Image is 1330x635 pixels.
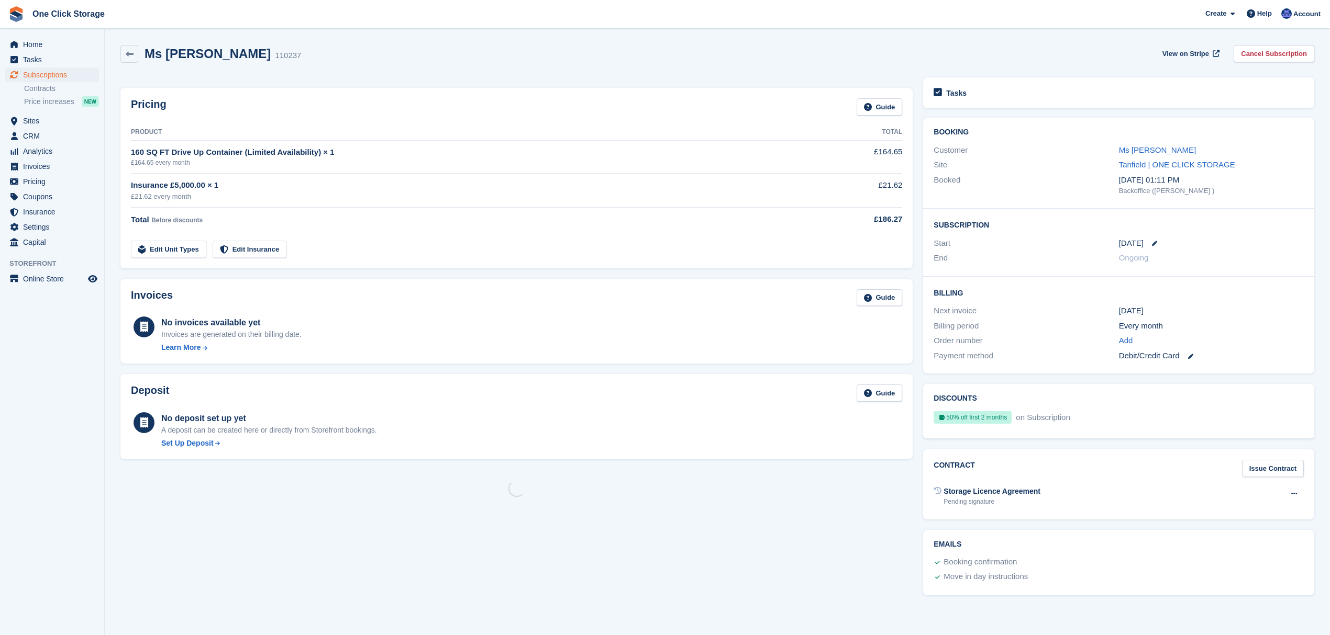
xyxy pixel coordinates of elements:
div: Debit/Credit Card [1119,350,1304,362]
span: Subscriptions [23,67,86,82]
div: Move in day instructions [944,571,1028,583]
div: Backoffice ([PERSON_NAME] ) [1119,186,1304,196]
div: Every month [1119,320,1304,332]
a: menu [5,220,99,234]
span: Sites [23,114,86,128]
div: [DATE] [1119,305,1304,317]
div: Customer [934,144,1118,156]
a: One Click Storage [28,5,109,22]
a: menu [5,235,99,250]
span: Tasks [23,52,86,67]
img: Thomas [1281,8,1292,19]
div: Insurance £5,000.00 × 1 [131,179,808,191]
h2: Deposit [131,384,169,402]
div: 160 SQ FT Drive Up Container (Limited Availability) × 1 [131,146,808,158]
td: £164.65 [808,140,902,173]
a: View on Stripe [1158,45,1222,62]
span: Home [23,37,86,52]
span: Storefront [9,258,104,269]
a: Tanfield | ONE CLICK STORAGE [1119,160,1235,169]
div: End [934,252,1118,264]
span: Pricing [23,174,86,189]
h2: Subscription [934,219,1304,230]
span: Insurance [23,205,86,219]
a: Guide [857,98,903,116]
h2: Tasks [946,88,967,98]
th: Total [808,124,902,141]
a: Set Up Deposit [161,438,377,449]
a: Guide [857,289,903,307]
span: View on Stripe [1162,49,1209,59]
span: Settings [23,220,86,234]
span: Ongoing [1119,253,1149,262]
div: [DATE] 01:11 PM [1119,174,1304,186]
span: on Subscription [1014,413,1070,422]
a: Guide [857,384,903,402]
div: £186.27 [808,213,902,225]
h2: Pricing [131,98,167,116]
span: Online Store [23,271,86,286]
span: Capital [23,235,86,250]
a: Price increases NEW [24,96,99,107]
span: Analytics [23,144,86,158]
a: Ms [PERSON_NAME] [1119,145,1196,154]
span: Invoices [23,159,86,174]
a: Preview store [86,273,99,285]
a: Add [1119,335,1133,347]
img: stora-icon-8386f47178a22dfd0bd8f6a31ec36ba5ce8667c1dd55bd0f319d3a0aa187defe.svg [8,6,24,22]
div: Billing period [934,320,1118,332]
div: 110237 [275,50,301,62]
td: £21.62 [808,174,902,208]
a: menu [5,114,99,128]
a: menu [5,205,99,219]
div: Learn More [161,342,201,353]
div: Booking confirmation [944,556,1017,569]
h2: Booking [934,128,1304,137]
div: Booked [934,174,1118,196]
span: Help [1257,8,1272,19]
a: Edit Unit Types [131,241,206,258]
h2: Emails [934,540,1304,549]
a: menu [5,144,99,158]
a: Cancel Subscription [1234,45,1314,62]
h2: Contract [934,460,975,477]
div: Invoices are generated on their billing date. [161,329,302,340]
span: CRM [23,129,86,143]
p: A deposit can be created here or directly from Storefront bookings. [161,425,377,436]
a: Learn More [161,342,302,353]
a: Edit Insurance [213,241,287,258]
time: 2025-10-01 00:00:00 UTC [1119,237,1144,250]
div: Pending signature [944,497,1040,506]
a: menu [5,271,99,286]
div: NEW [82,96,99,107]
h2: Ms [PERSON_NAME] [145,47,271,61]
div: Start [934,237,1118,250]
span: Account [1293,9,1321,19]
th: Product [131,124,808,141]
span: Before discounts [151,217,203,224]
span: Coupons [23,189,86,204]
a: menu [5,52,99,67]
div: Storage Licence Agreement [944,486,1040,497]
h2: Discounts [934,394,1304,403]
a: menu [5,37,99,52]
h2: Invoices [131,289,173,307]
div: £164.65 every month [131,158,808,167]
div: Site [934,159,1118,171]
span: Price increases [24,97,74,107]
div: No invoices available yet [161,316,302,329]
div: Order number [934,335,1118,347]
h2: Billing [934,287,1304,298]
a: menu [5,189,99,204]
a: menu [5,159,99,174]
a: Contracts [24,84,99,94]
div: Next invoice [934,305,1118,317]
a: Issue Contract [1242,460,1304,477]
div: Payment method [934,350,1118,362]
a: menu [5,67,99,82]
div: 50% off first 2 months [934,411,1012,424]
a: menu [5,174,99,189]
div: £21.62 every month [131,191,808,202]
div: Set Up Deposit [161,438,214,449]
div: No deposit set up yet [161,412,377,425]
